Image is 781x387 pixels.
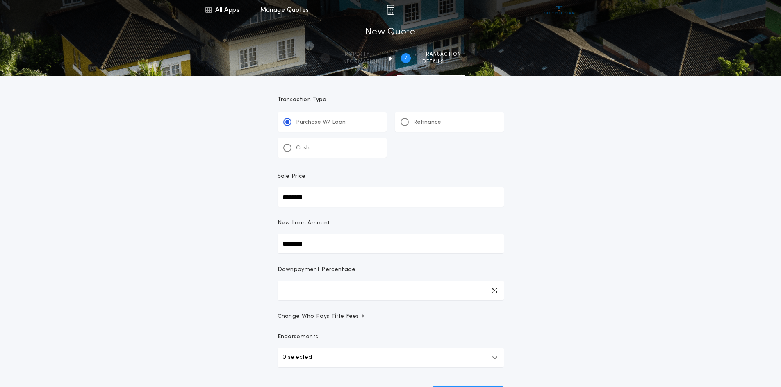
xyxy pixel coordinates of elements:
button: Change Who Pays Title Fees [278,312,504,321]
h2: 2 [404,55,407,61]
p: Downpayment Percentage [278,266,356,274]
p: Refinance [413,118,441,127]
input: New Loan Amount [278,234,504,253]
p: Endorsements [278,333,504,341]
button: 0 selected [278,348,504,367]
span: information [342,59,380,65]
span: details [422,59,461,65]
img: img [387,5,394,15]
img: vs-icon [544,6,574,14]
input: Sale Price [278,187,504,207]
p: Sale Price [278,172,306,181]
span: Transaction [422,51,461,58]
p: Transaction Type [278,96,504,104]
span: Change Who Pays Title Fees [278,312,366,321]
p: 0 selected [282,353,312,362]
p: Purchase W/ Loan [296,118,346,127]
span: Property [342,51,380,58]
input: Downpayment Percentage [278,281,504,300]
h1: New Quote [365,26,415,39]
p: Cash [296,144,310,152]
p: New Loan Amount [278,219,330,227]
